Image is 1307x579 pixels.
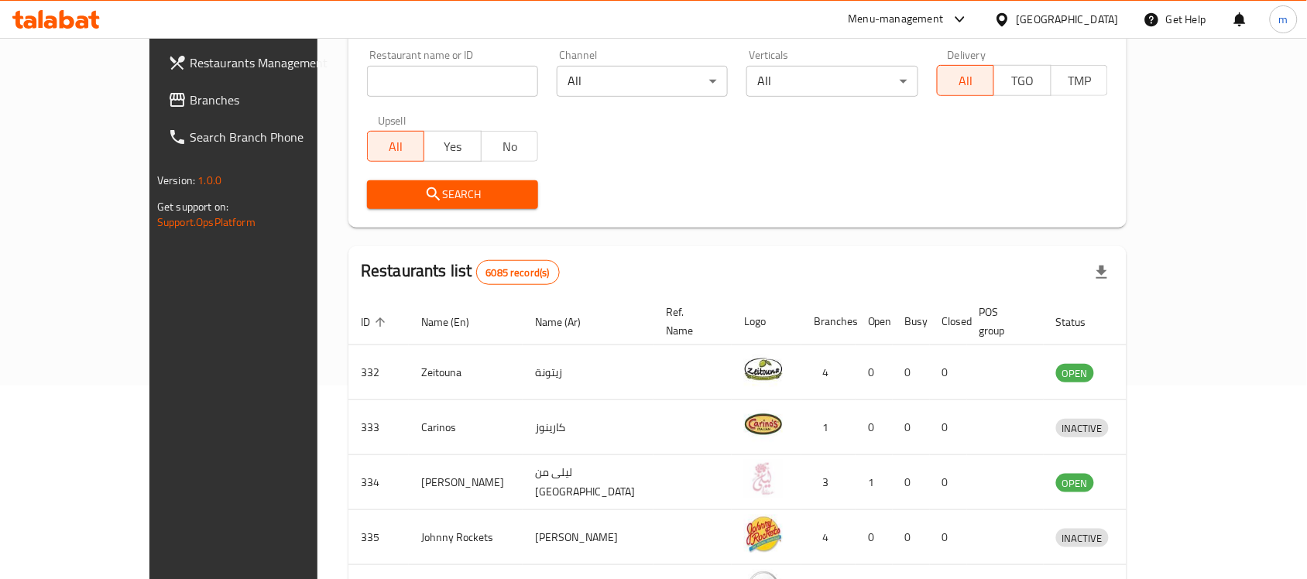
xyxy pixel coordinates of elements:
span: Restaurants Management [190,53,355,72]
button: No [481,131,538,162]
td: 0 [893,345,930,400]
th: Closed [930,298,967,345]
span: Version: [157,170,195,190]
th: Branches [801,298,856,345]
th: Busy [893,298,930,345]
span: ID [361,313,390,331]
span: Ref. Name [666,303,713,340]
td: Johnny Rockets [409,510,523,565]
td: 4 [801,345,856,400]
span: Name (En) [421,313,489,331]
div: [GEOGRAPHIC_DATA] [1017,11,1119,28]
td: 335 [348,510,409,565]
div: Menu-management [849,10,944,29]
td: 1 [801,400,856,455]
td: 0 [893,400,930,455]
a: Branches [156,81,368,118]
div: OPEN [1056,474,1094,492]
span: Yes [431,135,475,158]
td: Zeitouna [409,345,523,400]
span: All [374,135,418,158]
td: 0 [856,345,893,400]
td: 0 [893,510,930,565]
td: Carinos [409,400,523,455]
div: INACTIVE [1056,529,1109,547]
h2: Restaurants list [361,259,560,285]
td: 332 [348,345,409,400]
span: OPEN [1056,475,1094,492]
div: Total records count [476,260,560,285]
button: Yes [424,131,481,162]
a: Search Branch Phone [156,118,368,156]
input: Search for restaurant name or ID.. [367,66,538,97]
span: m [1279,11,1288,28]
span: Name (Ar) [535,313,601,331]
label: Upsell [378,115,407,126]
td: 0 [930,455,967,510]
th: Logo [732,298,801,345]
td: 0 [930,510,967,565]
a: Restaurants Management [156,44,368,81]
td: [PERSON_NAME] [409,455,523,510]
button: TMP [1051,65,1108,96]
div: INACTIVE [1056,419,1109,437]
div: OPEN [1056,364,1094,382]
span: Branches [190,91,355,109]
span: No [488,135,532,158]
td: 1 [856,455,893,510]
img: Zeitouna [744,350,783,389]
span: INACTIVE [1056,529,1109,547]
span: Status [1056,313,1106,331]
span: 6085 record(s) [477,266,559,280]
span: POS group [979,303,1025,340]
td: 0 [893,455,930,510]
td: 0 [930,400,967,455]
span: Search [379,185,526,204]
div: All [746,66,918,97]
span: TGO [1000,70,1045,92]
span: Search Branch Phone [190,128,355,146]
span: TMP [1058,70,1102,92]
button: All [367,131,424,162]
span: All [944,70,988,92]
td: [PERSON_NAME] [523,510,653,565]
td: ليلى من [GEOGRAPHIC_DATA] [523,455,653,510]
button: Search [367,180,538,209]
span: Get support on: [157,197,228,217]
td: 4 [801,510,856,565]
td: 0 [856,400,893,455]
td: 0 [930,345,967,400]
a: Support.OpsPlatform [157,212,256,232]
img: Leila Min Lebnan [744,460,783,498]
label: Delivery [948,50,986,60]
div: All [557,66,728,97]
img: Johnny Rockets [744,515,783,553]
span: 1.0.0 [197,170,221,190]
span: INACTIVE [1056,420,1109,437]
td: زيتونة [523,345,653,400]
button: All [937,65,994,96]
div: Export file [1083,254,1120,291]
span: OPEN [1056,365,1094,382]
img: Carinos [744,405,783,444]
td: 0 [856,510,893,565]
td: كارينوز [523,400,653,455]
td: 334 [348,455,409,510]
button: TGO [993,65,1051,96]
th: Open [856,298,893,345]
td: 333 [348,400,409,455]
td: 3 [801,455,856,510]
